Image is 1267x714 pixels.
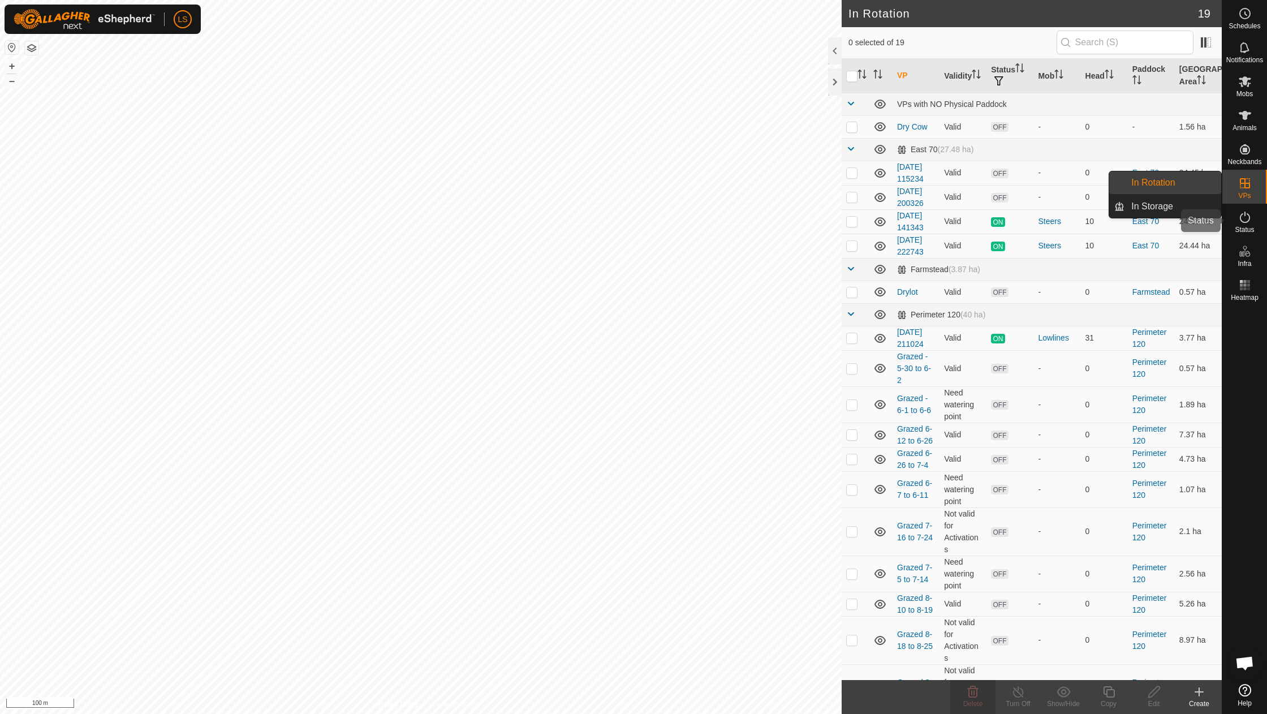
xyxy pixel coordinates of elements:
button: Map Layers [25,41,38,55]
td: 0 [1081,386,1128,423]
span: (27.48 ha) [937,145,973,154]
div: - [1038,568,1076,580]
th: [GEOGRAPHIC_DATA] Area [1175,59,1222,93]
a: Perimeter 120 [1132,678,1167,699]
a: [DATE] 115234 [897,162,924,183]
img: Gallagher Logo [14,9,155,29]
td: 0 [1081,556,1128,592]
div: - [1038,399,1076,411]
div: Turn Off [996,699,1041,709]
a: Help [1222,679,1267,711]
td: 10 [1081,209,1128,234]
td: 0 [1081,161,1128,185]
td: Need watering point [940,386,986,423]
td: 0 [1081,185,1128,209]
button: Reset Map [5,41,19,54]
div: Farmstead [897,265,980,274]
span: In Rotation [1131,176,1175,190]
span: Neckbands [1227,158,1261,165]
div: - [1038,526,1076,537]
span: Status [1235,226,1254,233]
td: 0 [1081,115,1128,138]
a: Contact Us [432,699,466,709]
a: Grazed 8-10 to 8-19 [897,593,933,614]
a: East 70 [1132,217,1159,226]
span: OFF [991,600,1008,609]
a: Farmstead [1132,287,1170,296]
div: - [1038,598,1076,610]
div: - [1038,286,1076,298]
div: - [1038,453,1076,465]
td: 0 [1081,423,1128,447]
span: OFF [991,122,1008,132]
span: OFF [991,287,1008,297]
span: (3.87 ha) [949,265,980,274]
a: Grazed - 6-1 to 6-6 [897,394,931,415]
td: Valid [940,281,986,303]
td: 4.73 ha [1175,447,1222,471]
p-sorticon: Activate to sort [972,71,981,80]
a: [DATE] 141343 [897,211,924,232]
span: Notifications [1226,57,1263,63]
td: 10 [1081,234,1128,258]
span: ON [991,217,1005,227]
td: Valid [940,161,986,185]
div: - [1038,484,1076,496]
input: Search (S) [1057,31,1193,54]
td: Valid [940,115,986,138]
div: Show/Hide [1041,699,1086,709]
button: + [5,59,19,73]
span: Delete [963,700,983,708]
th: Paddock [1128,59,1175,93]
span: In Storage [1131,200,1173,213]
span: OFF [991,485,1008,494]
td: 5.26 ha [1175,592,1222,616]
td: Valid [940,234,986,258]
div: - [1038,634,1076,646]
a: Perimeter 120 [1132,563,1167,584]
span: ON [991,334,1005,343]
a: Grazed 6-7 to 6-11 [897,479,932,500]
p-sorticon: Activate to sort [1015,65,1024,74]
td: 1.56 ha [1175,115,1222,138]
th: Mob [1033,59,1080,93]
div: - [1038,121,1076,133]
td: 0 [1081,592,1128,616]
span: Infra [1238,260,1251,267]
td: 0 [1081,664,1128,712]
span: ON [991,242,1005,251]
span: OFF [991,364,1008,373]
p-sorticon: Activate to sort [1105,71,1114,80]
span: OFF [991,636,1008,646]
div: - [1038,363,1076,375]
th: Status [986,59,1033,93]
a: Perimeter 120 [1132,394,1167,415]
a: Grazed 8-27 to 9-6 [897,678,932,699]
span: LS [178,14,187,25]
a: In Storage [1124,195,1221,218]
td: 0 [1081,616,1128,664]
td: Need watering point [940,556,986,592]
td: 0 [1081,447,1128,471]
div: - [1038,191,1076,203]
span: OFF [991,527,1008,537]
td: Need watering point [940,471,986,507]
p-sorticon: Activate to sort [857,71,867,80]
th: Validity [940,59,986,93]
td: Not valid for Activations [940,507,986,556]
td: 2.54 ha [1175,664,1222,712]
td: 1.07 ha [1175,471,1222,507]
a: In Rotation [1124,171,1221,194]
span: (40 ha) [960,310,985,319]
td: 0.57 ha [1175,350,1222,386]
td: 8.97 ha [1175,616,1222,664]
a: Grazed - 5-30 to 6-2 [897,352,931,385]
td: 0.57 ha [1175,281,1222,303]
a: Perimeter 120 [1132,630,1167,651]
td: Not valid for Activations [940,664,986,712]
a: [DATE] 200326 [897,187,924,208]
span: VPs [1238,192,1251,199]
span: Schedules [1229,23,1260,29]
a: Grazed 8-18 to 8-25 [897,630,933,651]
a: Perimeter 120 [1132,593,1167,614]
